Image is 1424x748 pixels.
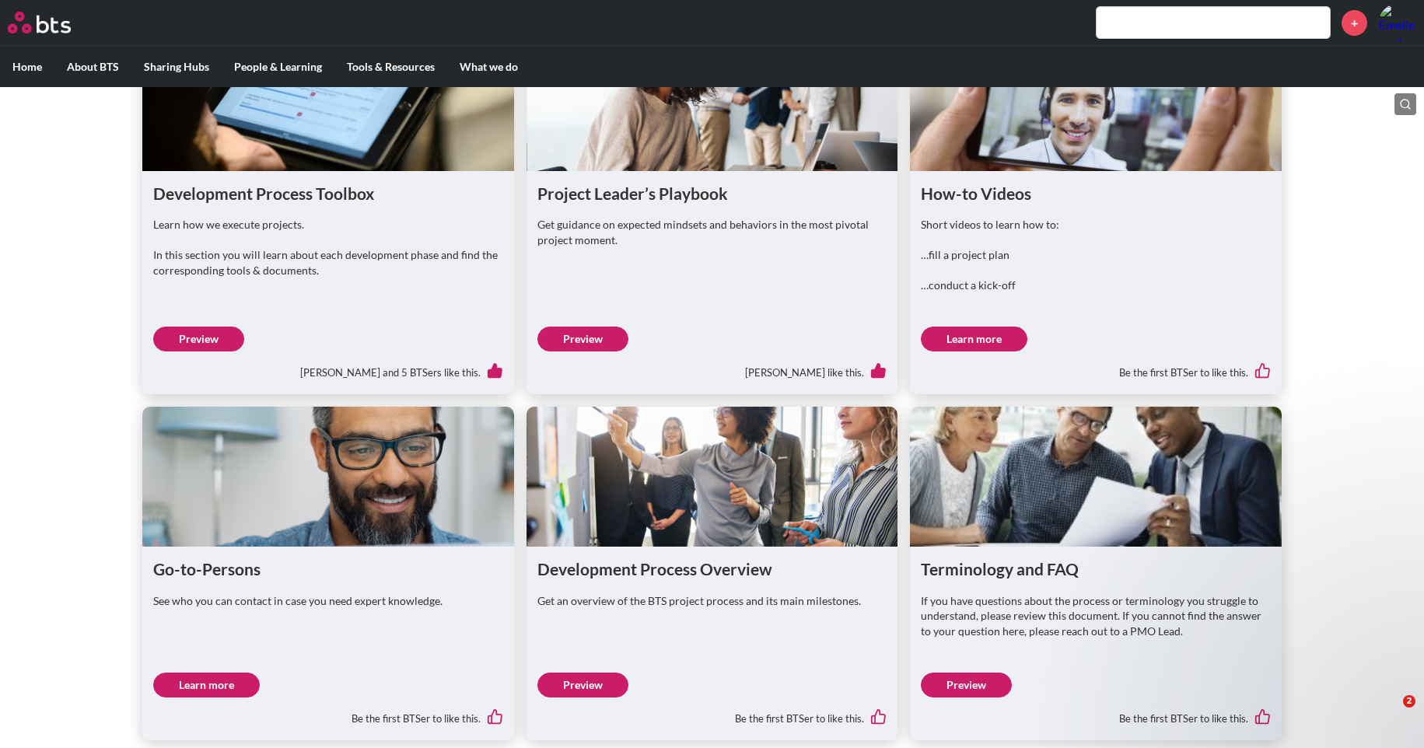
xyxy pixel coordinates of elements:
[1379,4,1416,41] a: Profile
[921,673,1012,697] a: Preview
[153,247,503,278] p: In this section you will learn about each development phase and find the corresponding tools & do...
[153,593,503,609] p: See who you can contact in case you need expert knowledge.
[153,697,503,730] div: Be the first BTSer to like this.
[1342,10,1367,36] a: +
[921,217,1271,232] p: Short videos to learn how to:
[222,47,334,87] label: People & Learning
[153,327,244,351] a: Preview
[153,558,503,580] h1: Go-to-Persons
[1371,695,1408,732] iframe: Intercom live chat
[537,327,628,351] a: Preview
[921,558,1271,580] h1: Terminology and FAQ
[537,217,887,247] p: Get guidance on expected mindsets and behaviors in the most pivotal project moment.
[537,351,887,384] div: [PERSON_NAME] like this.
[537,182,887,204] h1: Project Leader’s Playbook
[921,593,1271,639] p: If you have questions about the process or terminology you struggle to understand, please review ...
[153,217,503,232] p: Learn how we execute projects.
[921,278,1271,293] p: …conduct a kick-off
[537,593,887,609] p: Get an overview of the BTS project process and its main milestones.
[537,697,887,730] div: Be the first BTSer to like this.
[8,12,71,33] img: BTS Logo
[131,47,222,87] label: Sharing Hubs
[1403,695,1415,708] span: 2
[334,47,447,87] label: Tools & Resources
[537,558,887,580] h1: Development Process Overview
[921,327,1027,351] a: Learn more
[8,12,100,33] a: Go home
[153,182,503,204] h1: Development Process Toolbox
[921,182,1271,204] h1: How-to Videos
[1113,415,1424,706] iframe: Intercom notifications message
[921,351,1271,384] div: Be the first BTSer to like this.
[537,673,628,697] a: Preview
[153,351,503,384] div: [PERSON_NAME] and 5 BTSers like this.
[921,697,1271,730] div: Be the first BTSer to like this.
[153,673,260,697] a: Learn more
[54,47,131,87] label: About BTS
[1379,4,1416,41] img: Emelie Linden
[447,47,530,87] label: What we do
[921,247,1271,263] p: …fill a project plan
